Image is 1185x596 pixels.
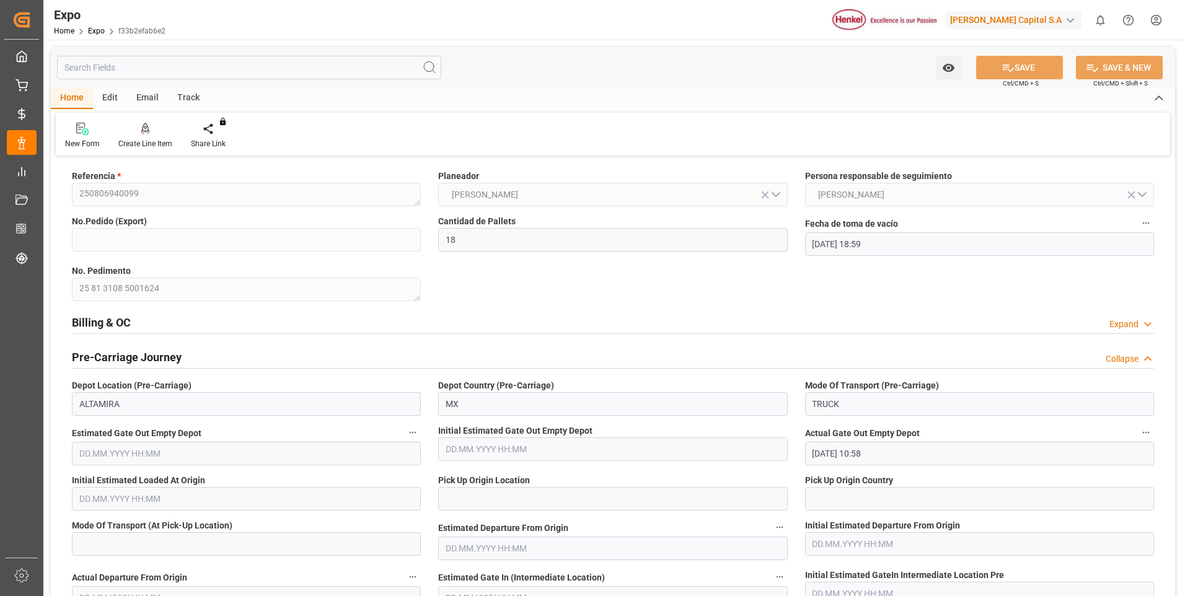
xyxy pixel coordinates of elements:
[805,569,1004,582] span: Initial Estimated GateIn Intermediate Location Pre
[72,215,147,228] span: No.Pedido (Export)
[805,532,1154,556] input: DD.MM.YYYY HH:MM
[976,56,1063,79] button: SAVE
[438,215,516,228] span: Cantidad de Pallets
[1003,79,1039,88] span: Ctrl/CMD + S
[1109,318,1139,331] div: Expand
[438,437,787,461] input: DD.MM.YYYY HH:MM
[72,183,421,206] textarea: 250806940099
[65,138,100,149] div: New Form
[72,474,205,487] span: Initial Estimated Loaded At Origin
[438,424,592,437] span: Initial Estimated Gate Out Empty Depot
[72,571,187,584] span: Actual Departure From Origin
[72,379,192,392] span: Depot Location (Pre-Carriage)
[1093,79,1148,88] span: Ctrl/CMD + Shift + S
[438,571,605,584] span: Estimated Gate In (Intermediate Location)
[1114,6,1142,34] button: Help Center
[57,56,441,79] input: Search Fields
[805,474,893,487] span: Pick Up Origin Country
[72,427,201,440] span: Estimated Gate Out Empty Depot
[832,9,936,31] img: Henkel%20logo.jpg_1689854090.jpg
[1086,6,1114,34] button: show 0 new notifications
[72,265,131,278] span: No. Pedimento
[88,27,105,35] a: Expo
[1138,424,1154,440] button: Actual Gate Out Empty Depot
[405,424,421,440] button: Estimated Gate Out Empty Depot
[72,487,421,511] input: DD.MM.YYYY HH:MM
[805,183,1154,206] button: open menu
[772,569,788,585] button: Estimated Gate In (Intermediate Location)
[805,519,960,532] span: Initial Estimated Departure From Origin
[812,188,891,201] span: [PERSON_NAME]
[438,183,787,206] button: open menu
[805,232,1154,256] input: DD.MM.YYYY HH:MM
[1076,56,1163,79] button: SAVE & NEW
[72,314,131,331] h2: Billing & OC
[127,88,168,109] div: Email
[93,88,127,109] div: Edit
[405,569,421,585] button: Actual Departure From Origin
[805,217,898,230] span: Fecha de toma de vacío
[72,519,232,532] span: Mode Of Transport (At Pick-Up Location)
[805,427,920,440] span: Actual Gate Out Empty Depot
[805,379,939,392] span: Mode Of Transport (Pre-Carriage)
[1106,353,1139,366] div: Collapse
[446,188,524,201] span: [PERSON_NAME]
[438,170,479,183] span: Planeador
[805,442,1154,465] input: DD.MM.YYYY HH:MM
[118,138,172,149] div: Create Line Item
[54,6,165,24] div: Expo
[438,474,530,487] span: Pick Up Origin Location
[438,537,787,560] input: DD.MM.YYYY HH:MM
[72,442,421,465] input: DD.MM.YYYY HH:MM
[945,11,1081,29] div: [PERSON_NAME] Capital S.A
[168,88,209,109] div: Track
[1138,215,1154,231] button: Fecha de toma de vacío
[945,8,1086,32] button: [PERSON_NAME] Capital S.A
[72,170,121,183] span: Referencia
[54,27,74,35] a: Home
[805,170,952,183] span: Persona responsable de seguimiento
[936,56,961,79] button: open menu
[772,519,788,535] button: Estimated Departure From Origin
[72,349,182,366] h2: Pre-Carriage Journey
[438,522,568,535] span: Estimated Departure From Origin
[72,278,421,301] textarea: 25 81 3108 5001624
[438,379,554,392] span: Depot Country (Pre-Carriage)
[51,88,93,109] div: Home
